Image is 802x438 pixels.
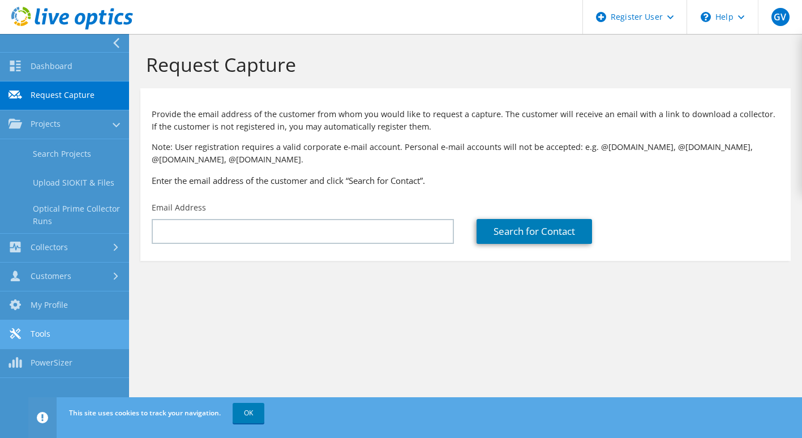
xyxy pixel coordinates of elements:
h1: Request Capture [146,53,779,76]
svg: \n [701,12,711,22]
p: Provide the email address of the customer from whom you would like to request a capture. The cust... [152,108,779,133]
a: Search for Contact [477,219,592,244]
a: OK [233,403,264,423]
p: Note: User registration requires a valid corporate e-mail account. Personal e-mail accounts will ... [152,141,779,166]
h3: Enter the email address of the customer and click “Search for Contact”. [152,174,779,187]
span: This site uses cookies to track your navigation. [69,408,221,418]
span: GV [771,8,790,26]
label: Email Address [152,202,206,213]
